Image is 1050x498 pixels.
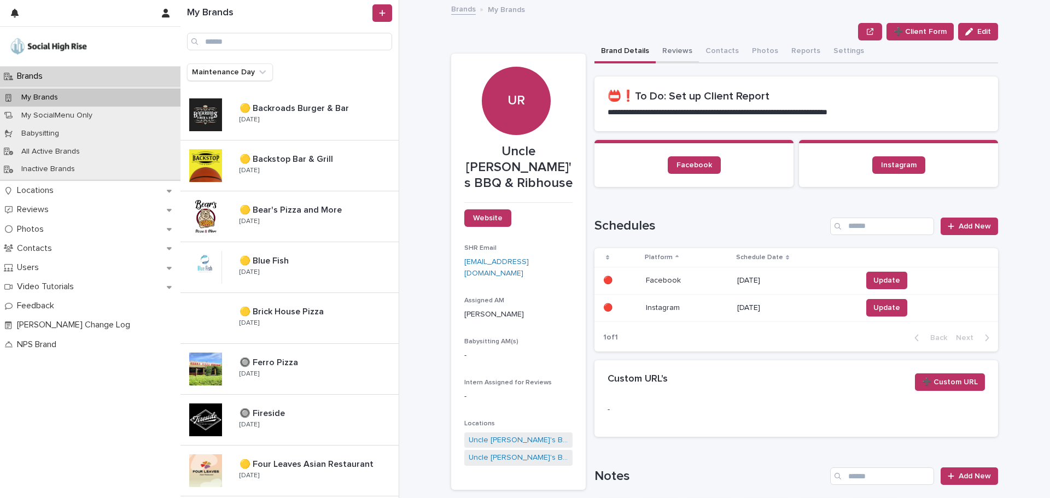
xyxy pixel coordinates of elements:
[180,395,399,446] a: 🔘 Fireside🔘 Fireside [DATE]
[180,90,399,140] a: 🟡 Backroads Burger & Bar🟡 Backroads Burger & Bar [DATE]
[482,25,550,109] div: UR
[240,406,287,419] p: 🔘 Fireside
[13,301,63,311] p: Feedback
[906,333,952,343] button: Back
[240,101,351,114] p: 🟡 Backroads Burger & Bar
[13,243,61,254] p: Contacts
[13,71,51,81] p: Brands
[180,344,399,395] a: 🔘 Ferro Pizza🔘 Ferro Pizza [DATE]
[873,275,900,286] span: Update
[608,90,985,103] h2: 📛❗To Do: Set up Client Report
[240,355,300,368] p: 🔘 Ferro Pizza
[240,254,291,266] p: 🟡 Blue Fish
[745,40,785,63] button: Photos
[922,377,978,388] span: ➕ Custom URL
[464,420,495,427] span: Locations
[240,457,376,470] p: 🟡 Four Leaves Asian Restaurant
[977,28,991,36] span: Edit
[830,218,934,235] input: Search
[180,140,399,191] a: 🟡 Backstop Bar & Grill🟡 Backstop Bar & Grill [DATE]
[603,301,615,313] p: 🔴
[240,268,259,276] p: [DATE]
[13,320,139,330] p: [PERSON_NAME] Change Log
[646,274,683,285] p: Facebook
[240,116,259,124] p: [DATE]
[13,339,65,350] p: NPS Brand
[240,304,326,317] p: 🟡 Brick House Pizza
[881,161,917,169] span: Instagram
[656,40,699,63] button: Reviews
[240,152,335,165] p: 🟡 Backstop Bar & Grill
[830,467,934,485] input: Search
[941,467,998,485] a: Add New
[180,293,399,344] a: 🟡 Brick House Pizza🟡 Brick House Pizza [DATE]
[464,258,529,277] a: [EMAIL_ADDRESS][DOMAIN_NAME]
[464,209,511,227] a: Website
[451,2,476,15] a: Brands
[473,214,503,222] span: Website
[464,379,552,386] span: Intern Assigned for Reviews
[464,245,497,251] span: SHR Email
[187,33,392,50] input: Search
[924,334,947,342] span: Back
[872,156,925,174] a: Instagram
[827,40,871,63] button: Settings
[464,297,504,304] span: Assigned AM
[886,23,954,40] button: ➕ Client Form
[464,391,573,402] p: -
[736,251,783,263] p: Schedule Date
[240,319,259,327] p: [DATE]
[240,203,344,215] p: 🟡 Bear's Pizza and More
[469,435,568,446] a: Uncle [PERSON_NAME]'s BBQ & Ribhouse - Waco
[873,302,900,313] span: Update
[464,144,573,191] p: Uncle [PERSON_NAME]'s BBQ & Ribhouse
[737,276,853,285] p: [DATE]
[941,218,998,235] a: Add New
[915,373,985,391] button: ➕ Custom URL
[956,334,980,342] span: Next
[187,63,273,81] button: Maintenance Day
[668,156,721,174] a: Facebook
[13,165,84,174] p: Inactive Brands
[603,274,615,285] p: 🔴
[464,309,573,320] p: [PERSON_NAME]
[646,301,682,313] p: Instagram
[737,303,853,313] p: [DATE]
[180,191,399,242] a: 🟡 Bear's Pizza and More🟡 Bear's Pizza and More [DATE]
[464,338,518,345] span: Babysitting AM(s)
[13,204,57,215] p: Reviews
[594,40,656,63] button: Brand Details
[785,40,827,63] button: Reports
[959,222,991,230] span: Add New
[952,333,998,343] button: Next
[13,262,48,273] p: Users
[594,294,998,321] tr: 🔴🔴 InstagramInstagram [DATE]Update
[608,404,725,415] p: -
[240,370,259,378] p: [DATE]
[676,161,712,169] span: Facebook
[594,324,627,351] p: 1 of 1
[13,129,68,138] p: Babysitting
[866,299,907,317] button: Update
[13,282,83,292] p: Video Tutorials
[180,446,399,496] a: 🟡 Four Leaves Asian Restaurant🟡 Four Leaves Asian Restaurant [DATE]
[240,421,259,429] p: [DATE]
[9,36,89,57] img: o5DnuTxEQV6sW9jFYBBf
[464,350,573,361] p: -
[240,472,259,479] p: [DATE]
[187,7,370,19] h1: My Brands
[608,373,668,385] h2: Custom URL's
[180,242,399,293] a: 🟡 Blue Fish🟡 Blue Fish [DATE]
[894,26,947,37] span: ➕ Client Form
[645,251,673,263] p: Platform
[594,468,826,484] h1: Notes
[13,185,62,196] p: Locations
[958,23,998,40] button: Edit
[13,147,89,156] p: All Active Brands
[240,167,259,174] p: [DATE]
[469,452,568,464] a: Uncle [PERSON_NAME]'s BBQ & Ribhouse - [PERSON_NAME]
[699,40,745,63] button: Contacts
